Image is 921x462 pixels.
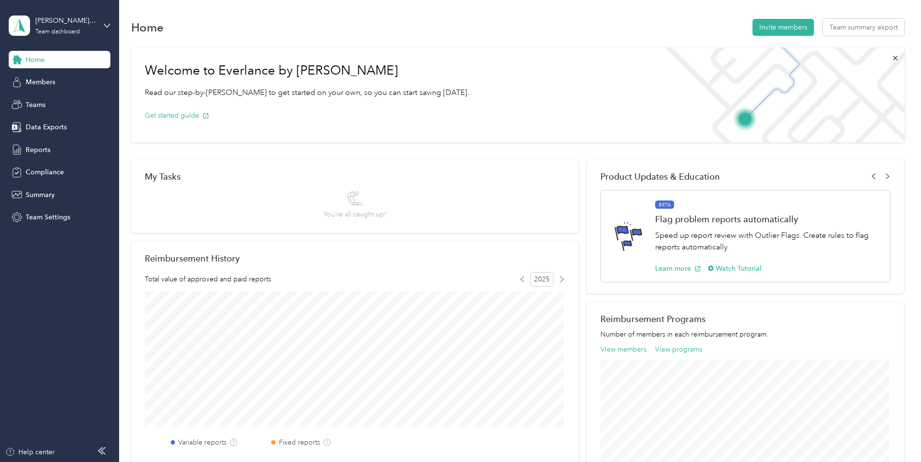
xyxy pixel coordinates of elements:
span: BETA [655,200,674,209]
span: Home [26,55,45,65]
h2: Reimbursement History [145,253,240,263]
button: View members [600,344,646,354]
button: Team summary export [823,19,905,36]
label: Fixed reports [279,437,320,447]
span: Members [26,77,55,87]
h2: Reimbursement Programs [600,314,890,324]
span: Total value of approved and paid reports [145,274,271,284]
h1: Flag problem reports automatically [655,214,880,224]
span: Data Exports [26,122,67,132]
span: Teams [26,100,46,110]
label: Variable reports [178,437,227,447]
div: [PERSON_NAME][EMAIL_ADDRESS][PERSON_NAME][DOMAIN_NAME] [35,15,96,26]
p: Number of members in each reimbursement program. [600,329,890,339]
button: Invite members [752,19,814,36]
span: Summary [26,190,55,200]
span: Compliance [26,167,64,177]
span: Product Updates & Education [600,171,720,182]
button: Watch Tutorial [708,263,762,274]
span: You’re all caught up! [323,209,386,219]
span: 2025 [530,272,553,287]
p: Read our step-by-[PERSON_NAME] to get started on your own, so you can start saving [DATE]. [145,87,469,99]
button: Get started guide [145,110,209,121]
iframe: Everlance-gr Chat Button Frame [867,408,921,462]
button: Learn more [655,263,701,274]
img: Welcome to everlance [656,47,904,142]
span: Team Settings [26,212,70,222]
h1: Home [131,22,164,32]
h1: Welcome to Everlance by [PERSON_NAME] [145,63,469,78]
button: Help center [5,447,55,457]
button: View programs [655,344,702,354]
p: Speed up report review with Outlier Flags. Create rules to flag reports automatically. [655,230,880,253]
div: Team dashboard [35,29,80,35]
span: Reports [26,145,50,155]
div: My Tasks [145,171,565,182]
